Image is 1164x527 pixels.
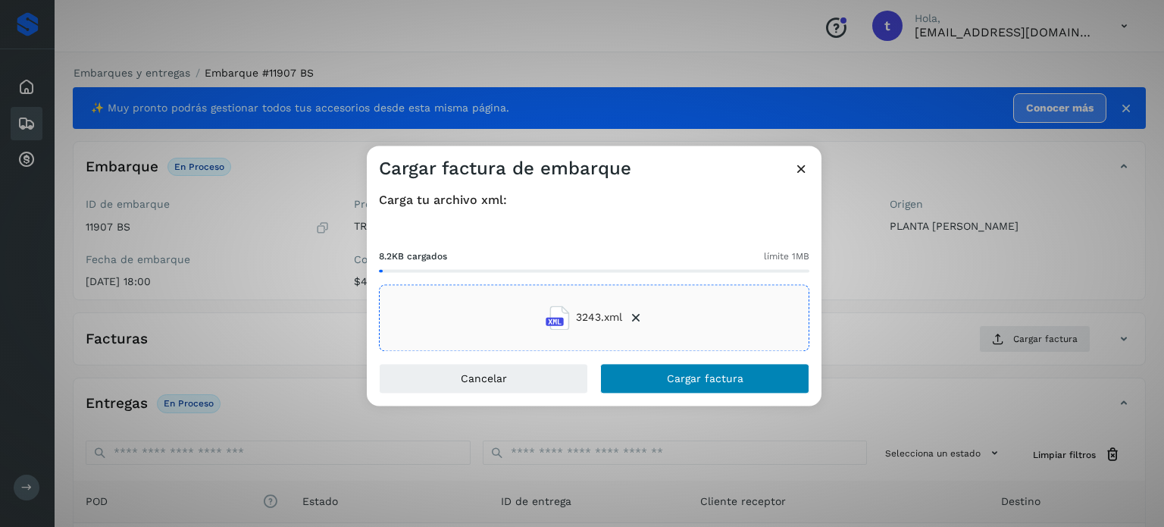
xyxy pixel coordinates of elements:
span: Cancelar [461,373,507,384]
span: 3243.xml [576,310,622,326]
h4: Carga tu archivo xml: [379,193,809,207]
button: Cargar factura [600,363,809,394]
span: límite 1MB [764,249,809,263]
span: 8.2KB cargados [379,249,447,263]
h3: Cargar factura de embarque [379,158,631,180]
span: Cargar factura [667,373,743,384]
button: Cancelar [379,363,588,394]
